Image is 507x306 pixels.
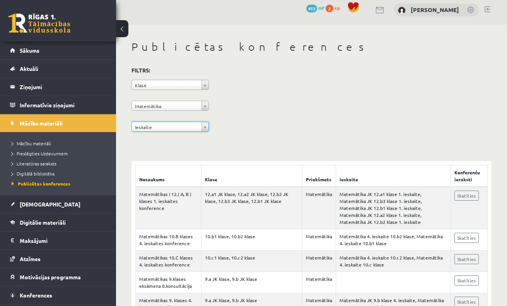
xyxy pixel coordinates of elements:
[10,286,106,304] a: Konferences
[12,170,55,177] span: Digitālā bibliotēka
[398,7,406,14] img: Sigita Onufrijeva
[318,5,324,11] span: mP
[20,219,66,226] span: Digitālie materiāli
[136,187,201,229] td: Matemātikas I 12.( A, B ) klases 1. ieskaites konference
[326,5,343,11] a: 2 xp
[12,140,51,146] span: Mācību materiāli
[136,229,201,251] td: Matemātikas 10.B klases 4. ieskaites konference
[335,5,340,11] span: xp
[326,5,333,12] span: 2
[454,275,479,285] a: Skatīties
[10,250,106,268] a: Atzīmes
[20,65,38,72] span: Aktuāli
[306,5,317,12] span: 413
[12,150,68,156] span: Pieslēgties Uzdevumiem
[306,5,324,11] a: 413 mP
[302,229,336,251] td: Matemātika
[10,213,106,231] a: Digitālie materiāli
[10,114,106,132] a: Mācību materiāli
[20,255,41,262] span: Atzīmes
[9,14,70,33] a: Rīgas 1. Tālmācības vidusskola
[12,181,70,187] span: Publicētas konferences
[336,165,451,187] th: Ieskaite
[411,6,459,14] a: [PERSON_NAME]
[131,101,209,111] a: Matemātika
[302,187,336,229] td: Matemātika
[10,60,106,77] a: Aktuāli
[10,232,106,249] a: Maksājumi
[336,187,451,229] td: Matemātika JK 12.a1 klase 1. ieskaite, Matemātika JK 12.b3 klase 1. ieskaite, Matemātika JK 12.b1...
[201,251,302,272] td: 10.c1 klase, 10.c2 klase
[20,232,106,249] legend: Maksājumi
[135,122,198,132] span: Ieskaite
[10,268,106,286] a: Motivācijas programma
[136,272,201,293] td: Matemātikas 9.klases eksāmena 8.konsultācija
[336,229,451,251] td: Matemātika 4. ieskaite 10.b2 klase, Matemātika 4. ieskaite 10.b1 klase
[302,165,336,187] th: Priekšmets
[201,229,302,251] td: 10.b1 klase, 10.b2 klase
[454,254,479,264] a: Skatīties
[12,180,108,187] a: Publicētas konferences
[131,80,209,90] a: Klase
[131,122,209,132] a: Ieskaite
[20,273,81,280] span: Motivācijas programma
[10,78,106,96] a: Ziņojumi
[10,195,106,213] a: [DEMOGRAPHIC_DATA]
[12,150,108,157] a: Pieslēgties Uzdevumiem
[451,165,487,187] th: Konferenču ieraksti
[336,251,451,272] td: Matemātika 4. ieskaite 10.c2 klase, Matemātika 4. ieskaite 10.c klase
[131,65,482,76] h3: Filtrs:
[302,272,336,293] td: Matemātika
[454,191,479,201] a: Skatīties
[20,47,39,54] span: Sākums
[131,40,492,53] h1: Publicētas konferences
[12,160,56,167] span: Literatūras saraksts
[135,80,198,90] span: Klase
[201,187,302,229] td: 12.a1 JK klase, 12.a2 JK klase, 12.b2 JK klase, 12.b3 JK klase, 12.b1 JK klase
[20,292,52,299] span: Konferences
[454,233,479,243] a: Skatīties
[135,101,198,111] span: Matemātika
[20,201,80,208] span: [DEMOGRAPHIC_DATA]
[12,160,108,167] a: Literatūras saraksts
[302,251,336,272] td: Matemātika
[20,78,106,96] legend: Ziņojumi
[20,96,106,114] legend: Informatīvie ziņojumi
[201,165,302,187] th: Klase
[12,140,108,147] a: Mācību materiāli
[10,96,106,114] a: Informatīvie ziņojumi
[136,251,201,272] td: Matemātikas 10.C klases 4. ieskaites konference
[12,170,108,177] a: Digitālā bibliotēka
[10,41,106,59] a: Sākums
[20,120,63,127] span: Mācību materiāli
[201,272,302,293] td: 9.a JK klase, 9.b JK klase
[136,165,201,187] th: Nosaukums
